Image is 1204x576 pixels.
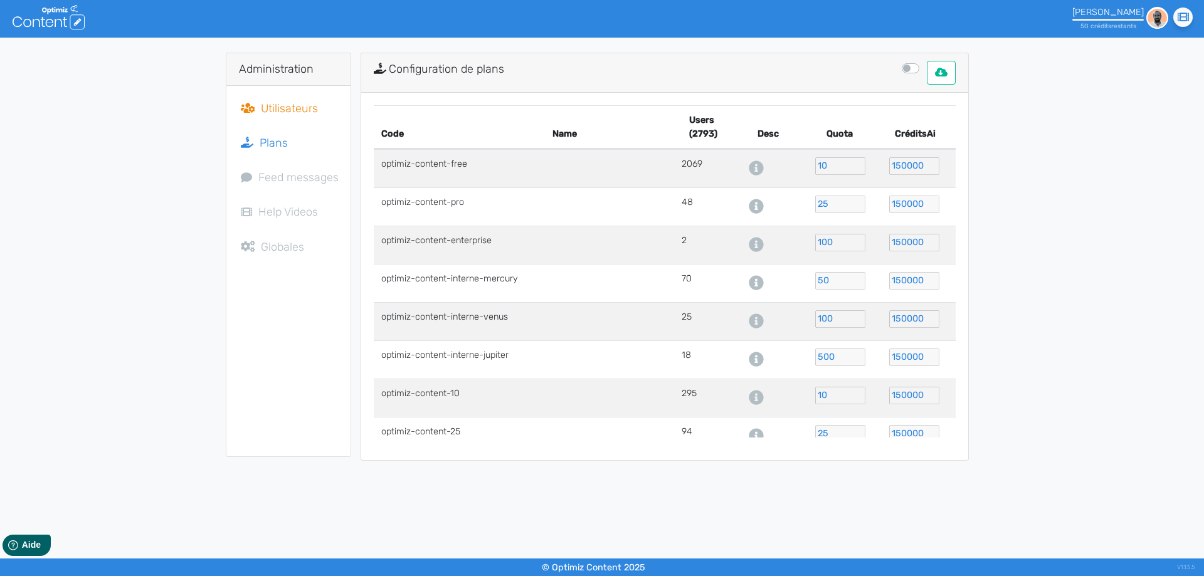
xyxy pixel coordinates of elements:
[674,303,741,341] td: 25
[674,379,741,417] td: 295
[674,150,741,188] td: 2069
[261,102,318,115] span: Utilisateurs
[374,226,541,264] td: optimiz-content-enterprise
[260,136,288,150] span: Plans
[374,150,541,188] td: optimiz-content-free
[374,264,541,303] td: optimiz-content-interne-mercury
[226,53,351,86] div: Administration
[1108,22,1111,30] span: s
[674,264,741,303] td: 70
[374,188,541,226] td: optimiz-content-pro
[682,106,750,149] th: Users (2793)
[674,188,741,226] td: 48
[374,106,545,149] th: Code
[261,240,304,254] span: Globales
[1177,558,1195,576] div: V1.13.5
[374,417,541,456] td: optimiz-content-25
[258,205,318,219] span: Help Videos
[374,303,541,341] td: optimiz-content-interne-venus
[389,62,504,76] span: Configuration de plans
[1080,22,1136,30] small: 50 crédit restant
[542,562,645,573] small: © Optimiz Content 2025
[545,106,682,149] th: Name
[1146,7,1168,29] img: d3e719833ee5a4c639b9d057424b3131
[374,379,541,417] td: optimiz-content-10
[750,106,818,149] th: Desc
[674,341,741,379] td: 18
[674,417,741,456] td: 94
[674,226,741,264] td: 2
[258,170,339,184] span: Feed messages
[1072,7,1144,18] div: [PERSON_NAME]
[1133,22,1136,30] span: s
[374,341,541,379] td: optimiz-content-interne-jupiter
[887,106,956,149] th: CréditsAi
[819,106,887,149] th: Quota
